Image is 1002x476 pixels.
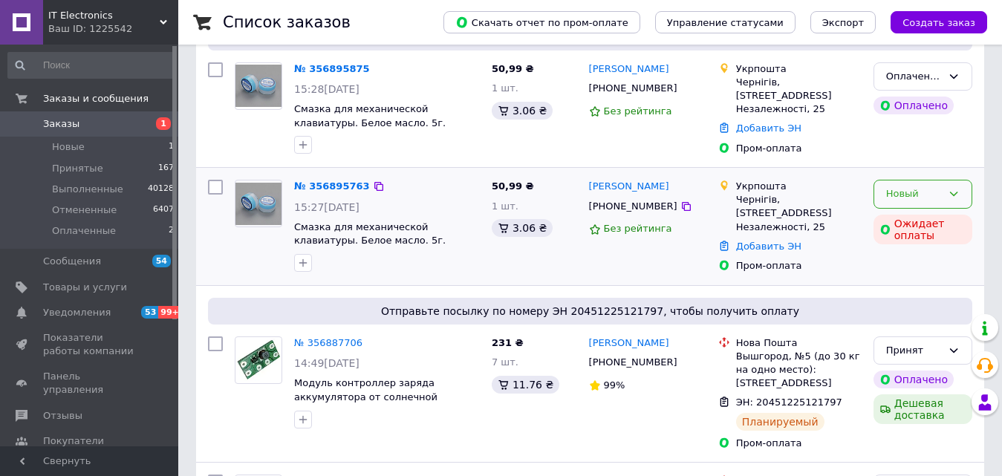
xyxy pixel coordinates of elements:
[235,180,282,227] a: Фото товару
[492,337,524,348] span: 231 ₴
[294,180,370,192] a: № 356895763
[43,434,104,448] span: Покупатели
[169,224,174,238] span: 2
[604,223,672,234] span: Без рейтинга
[736,123,801,134] a: Добавить ЭН
[874,371,954,388] div: Оплачено
[43,92,149,105] span: Заказы и сообщения
[886,343,942,359] div: Принят
[589,200,677,212] span: [PHONE_NUMBER]
[736,350,862,391] div: Вышгород, №5 (до 30 кг на одно место): [STREET_ADDRESS]
[874,97,954,114] div: Оплачено
[736,62,862,76] div: Укрпошта
[736,142,862,155] div: Пром-оплата
[492,200,518,212] span: 1 шт.
[589,82,677,94] span: [PHONE_NUMBER]
[876,16,987,27] a: Создать заказ
[294,377,437,430] a: Модуль контроллер заряда аккумулятора от солнечной батареи. Плата садового светильника 1,2В Ni-MH
[214,304,966,319] span: Отправьте посылку по номеру ЭН 20451225121797, чтобы получить оплату
[443,11,640,33] button: Скачать отчет по пром-оплате
[7,52,175,79] input: Поиск
[294,83,360,95] span: 15:28[DATE]
[294,201,360,213] span: 15:27[DATE]
[48,22,178,36] div: Ваш ID: 1225542
[43,331,137,358] span: Показатели работы компании
[294,103,446,128] a: Смазка для механической клавиатуры. Белое масло. 5г.
[158,162,174,175] span: 167
[158,306,183,319] span: 99+
[294,221,446,247] a: Смазка для механической клавиатуры. Белое масло. 5г.
[52,140,85,154] span: Новые
[52,162,103,175] span: Принятые
[492,356,518,368] span: 7 шт.
[736,397,842,408] span: ЭН: 20451225121797
[891,11,987,33] button: Создать заказ
[294,63,370,74] a: № 356895875
[153,203,174,217] span: 6407
[886,69,942,85] div: Оплаченный
[736,193,862,234] div: Чернігів, [STREET_ADDRESS] Незалежності, 25
[874,394,972,424] div: Дешевая доставка
[902,17,975,28] span: Создать заказ
[294,357,360,369] span: 14:49[DATE]
[156,117,171,130] span: 1
[589,356,677,368] span: [PHONE_NUMBER]
[235,339,282,382] img: Фото товару
[736,76,862,117] div: Чернігів, [STREET_ADDRESS] Незалежності, 25
[492,376,559,394] div: 11.76 ₴
[886,186,942,202] div: Новый
[169,140,174,154] span: 1
[235,336,282,384] a: Фото товару
[604,379,625,391] span: 99%
[589,180,669,194] a: [PERSON_NAME]
[736,413,824,431] div: Планируемый
[52,224,116,238] span: Оплаченные
[492,219,553,237] div: 3.06 ₴
[492,180,534,192] span: 50,99 ₴
[736,180,862,193] div: Укрпошта
[736,241,801,252] a: Добавить ЭН
[223,13,351,31] h1: Список заказов
[589,62,669,76] a: [PERSON_NAME]
[43,117,79,131] span: Заказы
[604,105,672,117] span: Без рейтинга
[492,82,518,94] span: 1 шт.
[822,17,864,28] span: Экспорт
[148,183,174,196] span: 40128
[152,255,171,267] span: 54
[589,336,669,351] a: [PERSON_NAME]
[736,437,862,450] div: Пром-оплата
[48,9,160,22] span: IT Electronics
[294,337,362,348] a: № 356887706
[655,11,796,33] button: Управление статусами
[235,62,282,110] a: Фото товару
[52,203,117,217] span: Отмененные
[141,306,158,319] span: 53
[492,102,553,120] div: 3.06 ₴
[736,259,862,273] div: Пром-оплата
[455,16,628,29] span: Скачать отчет по пром-оплате
[43,255,101,268] span: Сообщения
[43,409,82,423] span: Отзывы
[235,65,282,107] img: Фото товару
[736,336,862,350] div: Нова Пошта
[235,183,282,225] img: Фото товару
[43,281,127,294] span: Товары и услуги
[667,17,784,28] span: Управление статусами
[874,215,972,244] div: Ожидает оплаты
[492,63,534,74] span: 50,99 ₴
[43,306,111,319] span: Уведомления
[52,183,123,196] span: Выполненные
[810,11,876,33] button: Экспорт
[43,370,137,397] span: Панель управления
